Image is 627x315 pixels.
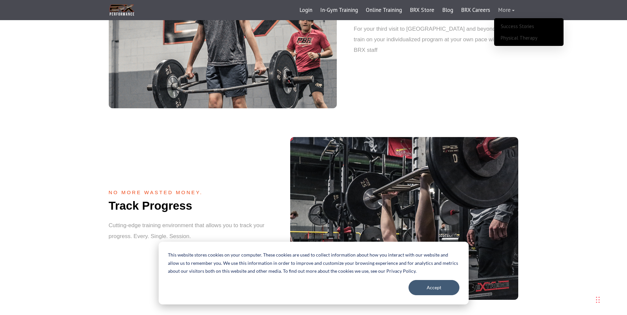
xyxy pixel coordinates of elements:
a: Login [295,2,316,18]
a: In-Gym Training [316,2,362,18]
a: Physical Therapy [497,32,560,44]
img: BRX Transparent Logo-2 [109,3,135,17]
img: track-progress [290,137,518,300]
iframe: Chat Widget [533,244,627,315]
a: BRX Careers [457,2,494,18]
button: Accept [409,280,459,295]
div: Drag [596,290,600,310]
div: Navigation Menu [295,2,519,18]
span: No more wasted money. [109,190,273,195]
h2: Track Progress [109,199,273,213]
a: Online Training [362,2,406,18]
p: For your third visit to [GEOGRAPHIC_DATA] and beyond, you'll train on your individualized program... [354,24,518,56]
a: BRX Store [406,2,438,18]
a: Success Stories [497,20,560,32]
a: More [494,2,519,18]
p: This website stores cookies on your computer. These cookies are used to collect information about... [168,251,459,275]
a: Blog [438,2,457,18]
p: Cutting-edge training environment that allows you to track your progress. Every. Single. Session. [109,220,273,242]
div: Cookie banner [159,242,469,304]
